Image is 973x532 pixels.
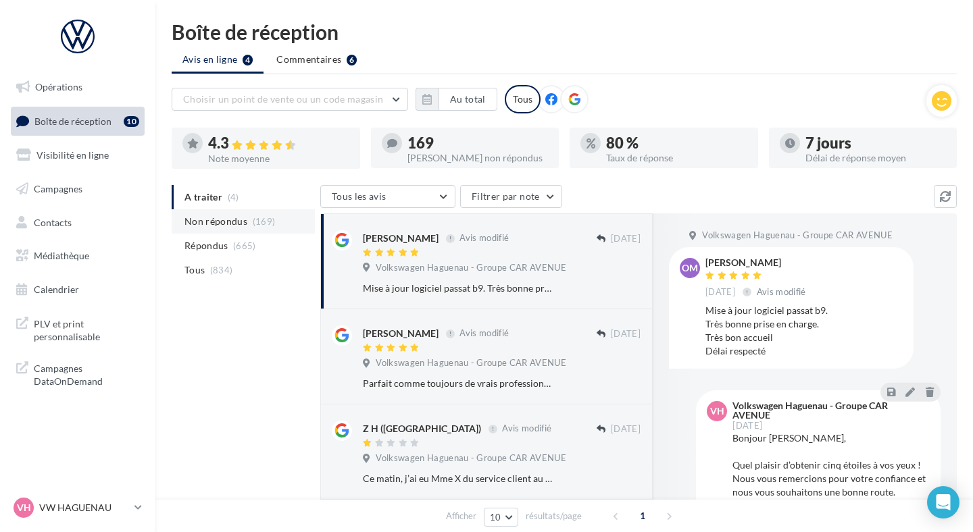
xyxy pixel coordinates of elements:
[208,154,349,163] div: Note moyenne
[611,233,641,245] span: [DATE]
[363,377,553,390] div: Parfait comme toujours de vrais professionnels
[8,107,147,136] a: Boîte de réception10
[34,183,82,194] span: Campagnes
[233,240,256,251] span: (665)
[172,22,957,42] div: Boîte de réception
[34,284,79,295] span: Calendrier
[124,116,139,127] div: 10
[34,115,111,126] span: Boîte de réception
[363,282,553,295] div: Mise à jour logiciel passat b9. Très bonne prise en charge. Très bon accueil Délai respecté
[8,175,147,203] a: Campagnes
[8,209,147,237] a: Contacts
[210,265,233,275] span: (834)
[407,153,549,163] div: [PERSON_NAME] non répondus
[8,309,147,349] a: PLV et print personnalisable
[8,73,147,101] a: Opérations
[416,88,497,111] button: Au total
[459,328,509,339] span: Avis modifié
[208,136,349,151] div: 4.3
[376,357,566,369] span: Volkswagen Haguenau - Groupe CAR AVENUE
[184,263,205,277] span: Tous
[363,327,439,340] div: [PERSON_NAME]
[682,261,698,275] span: om
[34,359,139,388] span: Campagnes DataOnDemand
[710,404,724,418] span: VH
[407,136,549,151] div: 169
[363,232,439,245] div: [PERSON_NAME]
[253,216,276,227] span: (169)
[8,242,147,270] a: Médiathèque
[34,315,139,344] span: PLV et print personnalisable
[36,149,109,161] span: Visibilité en ligne
[490,512,501,523] span: 10
[505,85,541,113] div: Tous
[17,501,31,514] span: VH
[320,185,455,208] button: Tous les avis
[8,141,147,169] a: Visibilité en ligne
[705,304,903,358] div: Mise à jour logiciel passat b9. Très bonne prise en charge. Très bon accueil Délai respecté
[927,486,959,518] div: Open Intercom Messenger
[376,262,566,274] span: Volkswagen Haguenau - Groupe CAR AVENUE
[484,508,518,527] button: 10
[347,55,357,65] div: 6
[446,510,476,523] span: Afficher
[805,136,947,151] div: 7 jours
[459,233,509,244] span: Avis modifié
[276,53,341,66] span: Commentaires
[363,472,553,485] div: Ce matin, j’ai eu Mme X du service client au téléphone. Une personne dont la voix est si basse qu...
[526,510,582,523] span: résultats/page
[705,258,809,267] div: [PERSON_NAME]
[332,190,386,202] span: Tous les avis
[611,328,641,340] span: [DATE]
[805,153,947,163] div: Délai de réponse moyen
[606,136,747,151] div: 80 %
[34,216,72,228] span: Contacts
[172,88,408,111] button: Choisir un point de vente ou un code magasin
[376,452,566,464] span: Volkswagen Haguenau - Groupe CAR AVENUE
[705,286,735,298] span: [DATE]
[35,81,82,92] span: Opérations
[39,501,129,514] p: VW HAGUENAU
[732,401,927,420] div: Volkswagen Haguenau - Groupe CAR AVENUE
[8,354,147,394] a: Campagnes DataOnDemand
[632,505,653,527] span: 1
[702,230,893,242] span: Volkswagen Haguenau - Groupe CAR AVENUE
[34,250,89,261] span: Médiathèque
[757,286,806,297] span: Avis modifié
[606,153,747,163] div: Taux de réponse
[184,239,228,252] span: Répondus
[460,185,562,208] button: Filtrer par note
[183,93,383,105] span: Choisir un point de vente ou un code magasin
[11,495,145,521] a: VH VW HAGUENAU
[184,215,247,228] span: Non répondus
[439,88,497,111] button: Au total
[611,423,641,435] span: [DATE]
[732,421,762,430] span: [DATE]
[502,423,551,434] span: Avis modifié
[8,275,147,304] a: Calendrier
[363,422,481,435] div: Z H ([GEOGRAPHIC_DATA])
